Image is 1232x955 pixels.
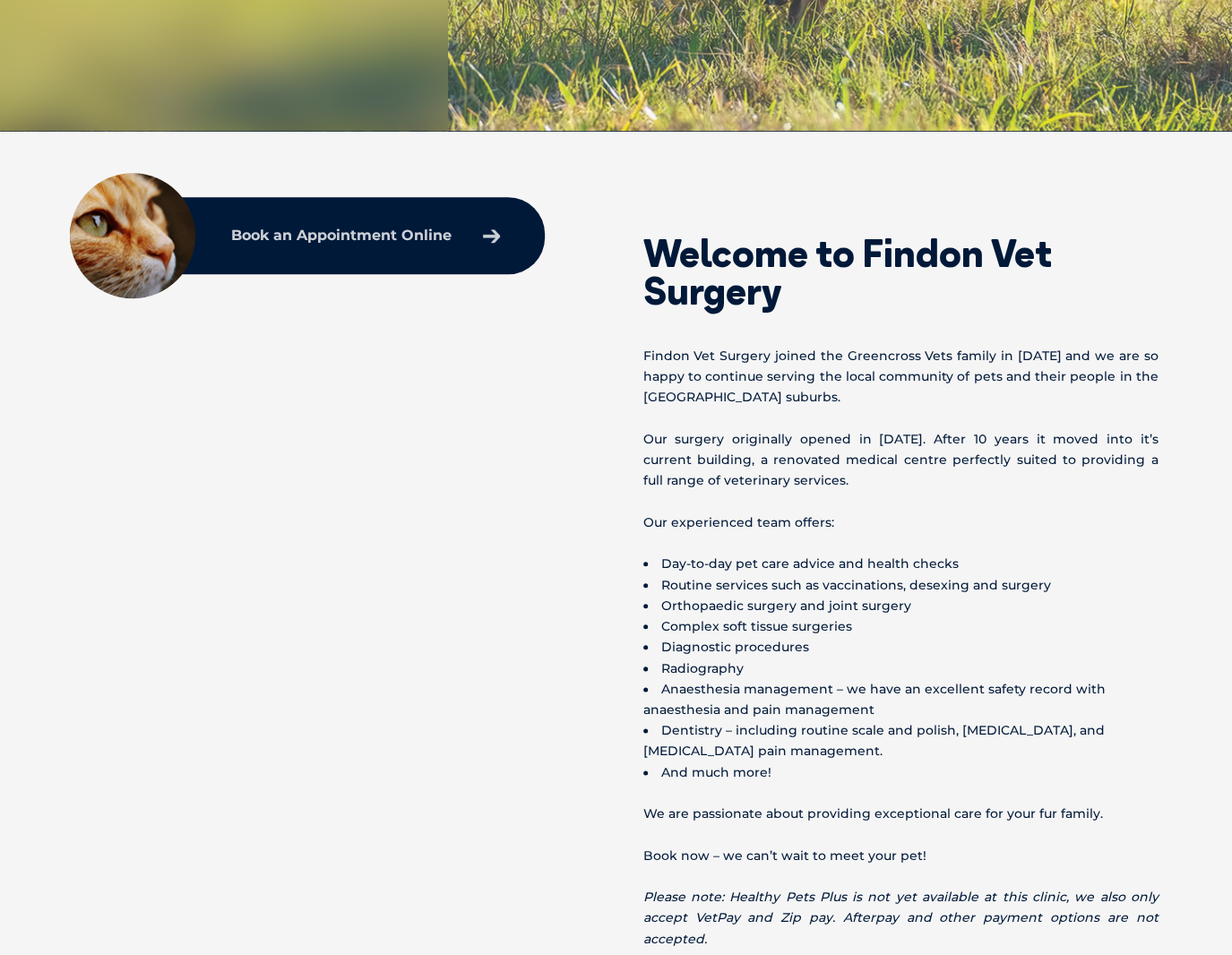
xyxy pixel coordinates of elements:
li: Complex soft tissue surgeries [643,616,1159,637]
li: Radiography [643,658,1159,679]
li: Dentistry – including routine scale and polish, [MEDICAL_DATA], and [MEDICAL_DATA] pain management. [643,720,1159,761]
p: Findon Vet Surgery joined the Greencross Vets family in [DATE] and we are so happy to continue se... [643,346,1159,409]
p: Our experienced team offers: [643,512,1159,533]
li: Routine services such as vaccinations, desexing and surgery [643,575,1159,596]
h2: Welcome to Findon Vet Surgery [643,235,1159,310]
li: Anaesthesia management – we have an excellent safety record with anaesthesia and pain management [643,679,1159,720]
p: Book an Appointment Online [231,228,452,243]
p: Our surgery originally opened in [DATE]. After 10 years it moved into it’s current building, a re... [643,429,1159,492]
a: Book an Appointment Online [222,219,509,252]
li: And much more! We are passionate about providing exceptional care for your fur family. Book now –... [643,762,1159,950]
li: Orthopaedic surgery and joint surgery [643,596,1159,616]
li: Diagnostic procedures [643,637,1159,658]
i: Please note: Healthy Pets Plus is not yet available at this clinic, we also only accept VetPay an... [643,889,1159,946]
li: Day-to-day pet care advice and health checks [643,554,1159,574]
